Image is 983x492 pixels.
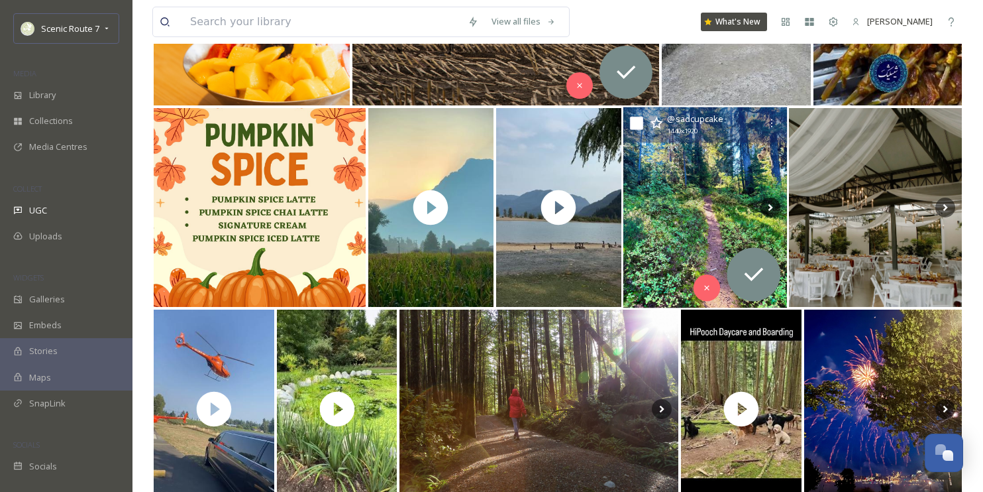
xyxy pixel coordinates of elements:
img: thumbnail [368,108,493,307]
span: MEDIA [13,68,36,78]
a: What's New [701,13,767,31]
input: Search your library [183,7,461,36]
span: Stories [29,345,58,357]
span: Socials [29,460,57,473]
span: Library [29,89,56,101]
img: Pumpkin Season🍂🍁 [154,108,366,307]
img: thumbnail [496,108,621,307]
span: Media Centres [29,141,87,153]
a: [PERSON_NAME] [845,9,939,34]
img: After a disappointing weekend, I decided to head out on my own. I knew there would be no visibili... [623,107,786,308]
span: Collections [29,115,73,127]
span: COLLECT [13,184,42,194]
span: SOCIALS [13,440,40,450]
span: Galleries [29,293,65,306]
span: Embeds [29,319,62,332]
span: @ sadcupcake [667,113,723,125]
a: View all files [485,9,562,34]
span: SnapLink [29,397,66,410]
span: WIDGETS [13,273,44,282]
span: 1440 x 1920 [667,127,697,137]
span: Scenic Route 7 [41,23,99,34]
span: Uploads [29,230,62,243]
button: Open Chat [925,434,963,472]
span: UGC [29,204,47,217]
img: ✨Celebrate your love at Bridlewoods Event Centre✨ bridlewoodseventcenter is all about weddings th... [789,108,962,307]
span: [PERSON_NAME] [867,15,933,27]
span: Maps [29,371,51,384]
img: SnapSea%20Square%20Logo.png [21,22,34,35]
